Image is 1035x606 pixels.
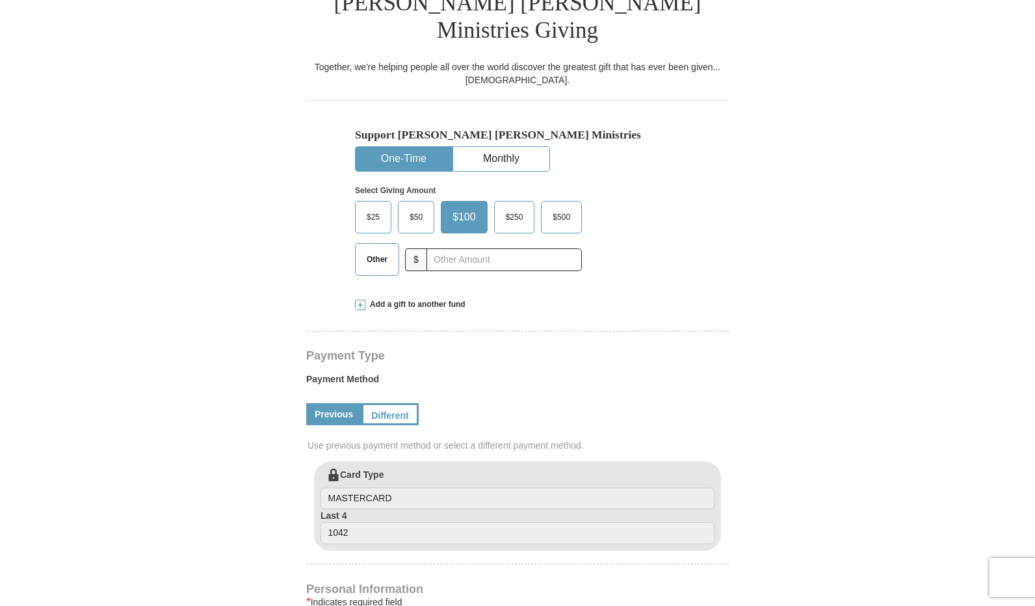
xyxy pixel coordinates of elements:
span: $25 [360,207,386,227]
span: Add a gift to another fund [365,299,465,310]
label: Last 4 [321,509,714,544]
span: $500 [546,207,577,227]
input: Other Amount [426,248,582,271]
span: $100 [446,207,482,227]
input: Last 4 [321,522,714,544]
h4: Personal Information [306,584,729,594]
a: Previous [306,403,361,425]
h4: Payment Type [306,350,729,361]
h5: Support [PERSON_NAME] [PERSON_NAME] Ministries [355,128,680,142]
button: One-Time [356,147,452,171]
div: Together, we're helping people all over the world discover the greatest gift that has ever been g... [306,60,729,86]
label: Payment Method [306,373,729,392]
span: Use previous payment method or select a different payment method. [308,439,730,452]
span: Other [360,250,394,269]
button: Monthly [453,147,549,171]
span: $250 [499,207,530,227]
strong: Select Giving Amount [355,186,436,195]
input: Card Type [321,488,714,510]
label: Card Type [321,468,714,510]
span: $ [405,248,427,271]
span: $50 [403,207,429,227]
a: Different [361,403,419,425]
